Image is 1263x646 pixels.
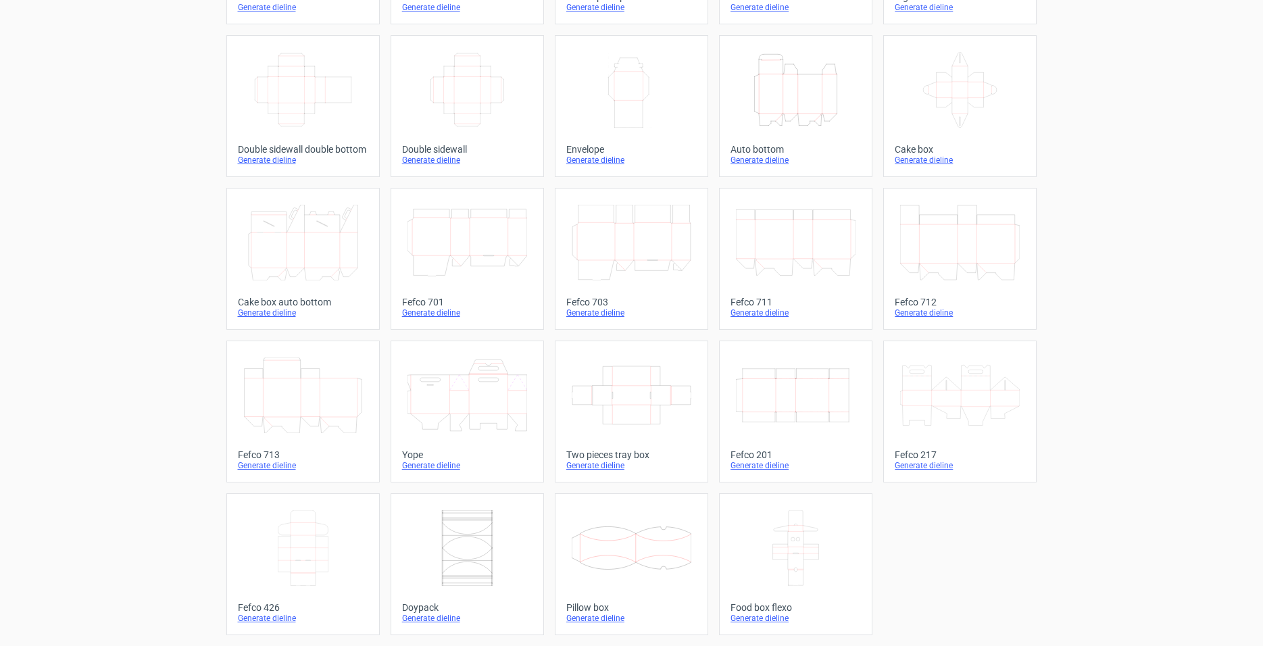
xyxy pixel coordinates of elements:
[730,155,861,166] div: Generate dieline
[730,2,861,13] div: Generate dieline
[402,307,533,318] div: Generate dieline
[566,602,697,613] div: Pillow box
[226,188,380,330] a: Cake box auto bottomGenerate dieline
[226,493,380,635] a: Fefco 426Generate dieline
[402,460,533,471] div: Generate dieline
[566,613,697,624] div: Generate dieline
[719,493,872,635] a: Food box flexoGenerate dieline
[719,35,872,177] a: Auto bottomGenerate dieline
[895,460,1025,471] div: Generate dieline
[566,144,697,155] div: Envelope
[402,613,533,624] div: Generate dieline
[391,35,544,177] a: Double sidewallGenerate dieline
[555,188,708,330] a: Fefco 703Generate dieline
[730,307,861,318] div: Generate dieline
[719,188,872,330] a: Fefco 711Generate dieline
[402,297,533,307] div: Fefco 701
[391,188,544,330] a: Fefco 701Generate dieline
[402,602,533,613] div: Doypack
[238,449,368,460] div: Fefco 713
[238,155,368,166] div: Generate dieline
[730,460,861,471] div: Generate dieline
[226,35,380,177] a: Double sidewall double bottomGenerate dieline
[238,297,368,307] div: Cake box auto bottom
[730,613,861,624] div: Generate dieline
[719,341,872,482] a: Fefco 201Generate dieline
[566,449,697,460] div: Two pieces tray box
[238,613,368,624] div: Generate dieline
[238,602,368,613] div: Fefco 426
[402,449,533,460] div: Yope
[883,188,1037,330] a: Fefco 712Generate dieline
[555,341,708,482] a: Two pieces tray boxGenerate dieline
[883,35,1037,177] a: Cake boxGenerate dieline
[566,307,697,318] div: Generate dieline
[730,449,861,460] div: Fefco 201
[895,144,1025,155] div: Cake box
[566,297,697,307] div: Fefco 703
[566,460,697,471] div: Generate dieline
[226,341,380,482] a: Fefco 713Generate dieline
[391,493,544,635] a: DoypackGenerate dieline
[730,297,861,307] div: Fefco 711
[895,449,1025,460] div: Fefco 217
[566,155,697,166] div: Generate dieline
[895,155,1025,166] div: Generate dieline
[555,493,708,635] a: Pillow boxGenerate dieline
[566,2,697,13] div: Generate dieline
[238,144,368,155] div: Double sidewall double bottom
[730,144,861,155] div: Auto bottom
[402,2,533,13] div: Generate dieline
[402,144,533,155] div: Double sidewall
[895,307,1025,318] div: Generate dieline
[402,155,533,166] div: Generate dieline
[895,297,1025,307] div: Fefco 712
[238,460,368,471] div: Generate dieline
[555,35,708,177] a: EnvelopeGenerate dieline
[238,2,368,13] div: Generate dieline
[730,602,861,613] div: Food box flexo
[883,341,1037,482] a: Fefco 217Generate dieline
[391,341,544,482] a: YopeGenerate dieline
[895,2,1025,13] div: Generate dieline
[238,307,368,318] div: Generate dieline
